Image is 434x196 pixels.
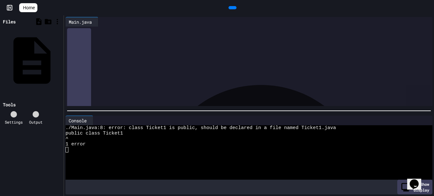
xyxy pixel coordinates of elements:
div: Console [66,116,93,125]
span: public class Ticket1 [66,131,123,136]
div: Show display [397,180,432,194]
span: ^ [66,136,68,142]
span: Home [23,4,35,11]
a: Home [19,3,37,12]
span: ./Main.java:8: error: class Ticket1 is public, should be declared in a file named Ticket1.java [66,125,336,131]
div: Settings [5,119,23,125]
div: Tools [3,101,16,108]
div: Output [29,119,43,125]
div: Console [66,117,90,124]
div: Files [3,18,16,25]
span: 1 error [66,142,86,147]
iframe: chat widget [407,170,428,190]
div: Main.java [66,17,98,27]
div: Main.java [66,19,95,25]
